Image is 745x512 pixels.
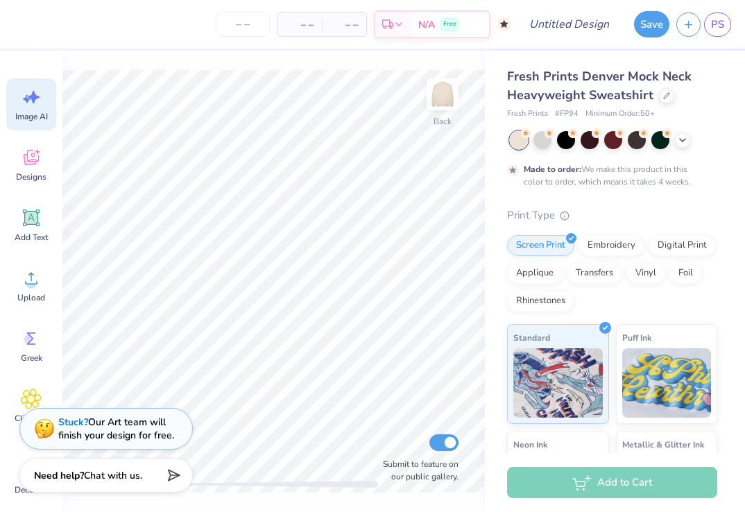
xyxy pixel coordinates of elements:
[58,416,88,429] strong: Stuck?
[622,330,651,345] span: Puff Ink
[286,17,314,32] span: – –
[507,68,692,103] span: Fresh Prints Denver Mock Neck Heavyweight Sweatshirt
[579,235,644,256] div: Embroidery
[330,17,358,32] span: – –
[669,263,702,284] div: Foil
[513,437,547,452] span: Neon Ink
[567,263,622,284] div: Transfers
[513,348,603,418] img: Standard
[518,10,620,38] input: Untitled Design
[711,17,724,33] span: PS
[507,263,563,284] div: Applique
[418,17,435,32] span: N/A
[84,469,142,482] span: Chat with us.
[626,263,665,284] div: Vinyl
[524,164,581,175] strong: Made to order:
[555,108,579,120] span: # FP94
[15,232,48,243] span: Add Text
[16,171,46,182] span: Designs
[649,235,716,256] div: Digital Print
[507,108,548,120] span: Fresh Prints
[58,416,174,442] div: Our Art team will finish your design for free.
[429,80,456,108] img: Back
[443,19,456,29] span: Free
[21,352,42,364] span: Greek
[17,292,45,303] span: Upload
[8,413,54,435] span: Clipart & logos
[585,108,655,120] span: Minimum Order: 50 +
[634,11,669,37] button: Save
[524,163,694,188] div: We make this product in this color to order, which means it takes 4 weeks.
[15,111,48,122] span: Image AI
[507,207,717,223] div: Print Type
[622,348,712,418] img: Puff Ink
[507,291,574,312] div: Rhinestones
[375,458,459,483] label: Submit to feature on our public gallery.
[34,469,84,482] strong: Need help?
[507,235,574,256] div: Screen Print
[513,330,550,345] span: Standard
[704,12,731,37] a: PS
[622,437,704,452] span: Metallic & Glitter Ink
[434,115,452,128] div: Back
[216,12,270,37] input: – –
[15,484,48,495] span: Decorate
